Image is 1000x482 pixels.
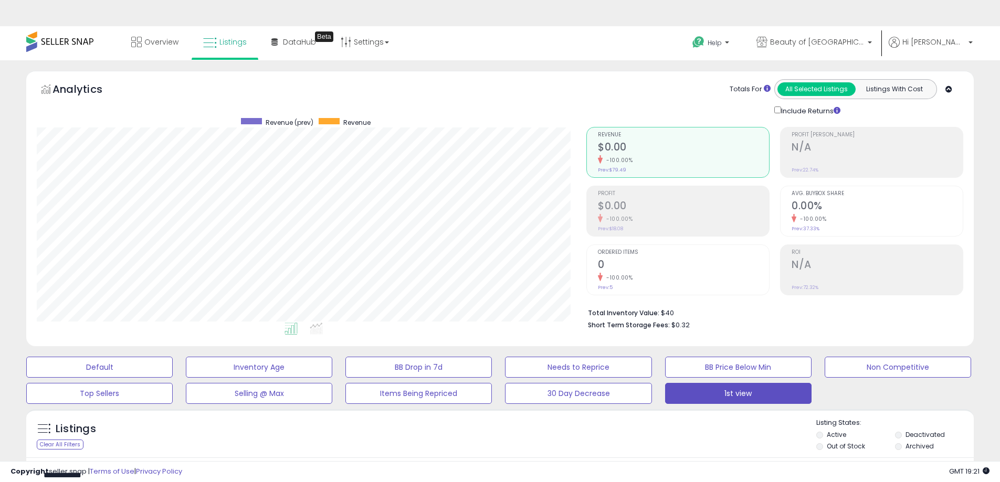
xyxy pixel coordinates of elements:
[855,82,933,96] button: Listings With Cost
[792,141,963,155] h2: N/A
[665,383,812,404] button: 1st view
[505,357,651,378] button: Needs to Reprice
[792,132,963,138] span: Profit [PERSON_NAME]
[598,284,613,291] small: Prev: 5
[37,440,83,449] div: Clear All Filters
[219,37,247,47] span: Listings
[889,37,973,60] a: Hi [PERSON_NAME]
[825,357,971,378] button: Non Competitive
[730,84,771,94] div: Totals For
[792,250,963,255] span: ROI
[186,357,332,378] button: Inventory Age
[505,383,651,404] button: 30 Day Decrease
[792,191,963,197] span: Avg. Buybox Share
[315,31,333,42] div: Tooltip anchor
[598,226,623,232] small: Prev: $18.08
[10,466,49,476] strong: Copyright
[792,284,818,291] small: Prev: 72.32%
[766,104,853,116] div: Include Returns
[684,28,740,60] a: Help
[665,357,812,378] button: BB Price Below Min
[827,430,846,439] label: Active
[816,418,974,428] p: Listing States:
[598,191,769,197] span: Profit
[588,308,659,317] b: Total Inventory Value:
[603,215,633,223] small: -100.00%
[26,383,173,404] button: Top Sellers
[603,274,633,282] small: -100.00%
[827,442,865,451] label: Out of Stock
[26,357,173,378] button: Default
[345,357,492,378] button: BB Drop in 7d
[902,37,965,47] span: Hi [PERSON_NAME]
[792,226,819,232] small: Prev: 37.33%
[906,442,934,451] label: Archived
[123,26,186,58] a: Overview
[588,320,670,329] b: Short Term Storage Fees:
[792,167,818,173] small: Prev: 22.74%
[264,26,324,58] a: DataHub
[777,82,856,96] button: All Selected Listings
[52,82,123,99] h5: Analytics
[692,36,705,49] i: Get Help
[598,167,626,173] small: Prev: $79.49
[906,430,945,439] label: Deactivated
[598,200,769,214] h2: $0.00
[333,26,397,58] a: Settings
[603,156,633,164] small: -100.00%
[345,383,492,404] button: Items Being Repriced
[796,215,826,223] small: -100.00%
[186,383,332,404] button: Selling @ Max
[598,250,769,255] span: Ordered Items
[792,200,963,214] h2: 0.00%
[588,306,955,318] li: $40
[56,422,96,436] h5: Listings
[749,26,880,60] a: Beauty of [GEOGRAPHIC_DATA]
[10,467,182,477] div: seller snap | |
[343,118,371,127] span: Revenue
[283,37,316,47] span: DataHub
[708,38,722,47] span: Help
[598,141,769,155] h2: $0.00
[792,259,963,273] h2: N/A
[266,118,313,127] span: Revenue (prev)
[671,320,690,330] span: $0.32
[144,37,178,47] span: Overview
[598,132,769,138] span: Revenue
[770,37,865,47] span: Beauty of [GEOGRAPHIC_DATA]
[195,26,255,58] a: Listings
[598,259,769,273] h2: 0
[949,466,990,476] span: 2025-10-6 19:21 GMT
